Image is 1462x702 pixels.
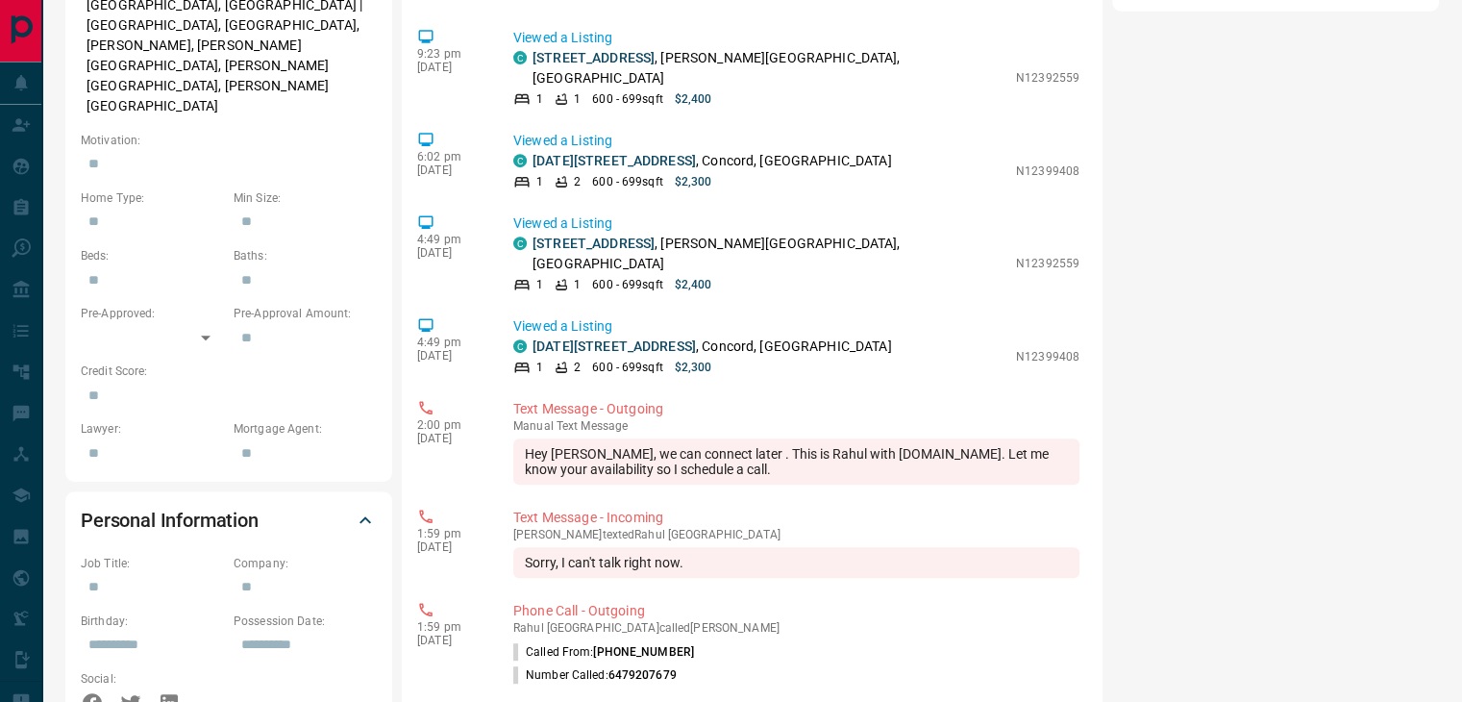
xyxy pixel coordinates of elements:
p: [DATE] [417,634,484,647]
span: 6479207679 [608,668,677,682]
p: Viewed a Listing [513,131,1079,151]
p: Credit Score: [81,363,377,380]
p: 2 [574,359,581,376]
p: Number Called: [513,666,677,684]
p: 600 - 699 sqft [592,90,662,108]
p: [DATE] [417,163,484,177]
div: condos.ca [513,339,527,353]
p: N12399408 [1016,163,1079,180]
p: Viewed a Listing [513,213,1079,234]
p: $2,400 [675,90,712,108]
p: Lawyer: [81,420,224,438]
div: condos.ca [513,237,527,250]
p: Birthday: [81,613,224,630]
p: 1 [574,276,581,293]
p: [DATE] [417,246,484,260]
span: manual [513,419,554,433]
p: Pre-Approval Amount: [234,305,377,322]
p: 600 - 699 sqft [592,173,662,190]
p: 1 [536,359,543,376]
div: condos.ca [513,154,527,167]
div: condos.ca [513,51,527,64]
p: Home Type: [81,189,224,207]
h2: Personal Information [81,505,259,536]
p: Social: [81,670,224,688]
p: 2:00 pm [417,418,484,432]
p: 1 [574,90,581,108]
p: Pre-Approved: [81,305,224,322]
p: Job Title: [81,555,224,572]
p: Text Message - Outgoing [513,399,1079,419]
p: Motivation: [81,132,377,149]
p: , [PERSON_NAME][GEOGRAPHIC_DATA], [GEOGRAPHIC_DATA] [533,48,1006,88]
p: $2,400 [675,276,712,293]
p: 2 [574,173,581,190]
p: , Concord, [GEOGRAPHIC_DATA] [533,337,892,357]
p: 600 - 699 sqft [592,276,662,293]
p: Baths: [234,247,377,264]
a: [DATE][STREET_ADDRESS] [533,153,696,168]
p: N12392559 [1016,69,1079,87]
a: [STREET_ADDRESS] [533,50,655,65]
p: Mortgage Agent: [234,420,377,438]
p: Beds: [81,247,224,264]
p: Company: [234,555,377,572]
p: N12399408 [1016,348,1079,365]
p: [PERSON_NAME] texted Rahul [GEOGRAPHIC_DATA] [513,528,1079,541]
div: Personal Information [81,497,377,543]
span: [PHONE_NUMBER] [593,645,694,659]
p: 6:02 pm [417,150,484,163]
p: Called From: [513,643,694,661]
p: Text Message [513,419,1079,433]
p: Phone Call - Outgoing [513,601,1079,621]
p: Rahul [GEOGRAPHIC_DATA] called [PERSON_NAME] [513,621,1079,635]
p: 4:49 pm [417,233,484,246]
p: 600 - 699 sqft [592,359,662,376]
p: 4:49 pm [417,336,484,349]
a: [DATE][STREET_ADDRESS] [533,338,696,354]
p: [DATE] [417,540,484,554]
p: [DATE] [417,349,484,363]
p: [DATE] [417,61,484,74]
div: Hey [PERSON_NAME], we can connect later . This is Rahul with [DOMAIN_NAME]. Let me know your avai... [513,439,1079,485]
div: Sorry, I can't talk right now. [513,547,1079,578]
p: Viewed a Listing [513,28,1079,48]
p: $2,300 [675,173,712,190]
p: 1 [536,173,543,190]
p: 1:59 pm [417,527,484,540]
p: 1 [536,90,543,108]
p: 1:59 pm [417,620,484,634]
p: Min Size: [234,189,377,207]
a: [STREET_ADDRESS] [533,236,655,251]
p: 9:23 pm [417,47,484,61]
p: [DATE] [417,432,484,445]
p: Possession Date: [234,613,377,630]
p: , [PERSON_NAME][GEOGRAPHIC_DATA], [GEOGRAPHIC_DATA] [533,234,1006,274]
p: , Concord, [GEOGRAPHIC_DATA] [533,151,892,171]
p: 1 [536,276,543,293]
p: Text Message - Incoming [513,508,1079,528]
p: $2,300 [675,359,712,376]
p: Viewed a Listing [513,316,1079,337]
p: N12392559 [1016,255,1079,272]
